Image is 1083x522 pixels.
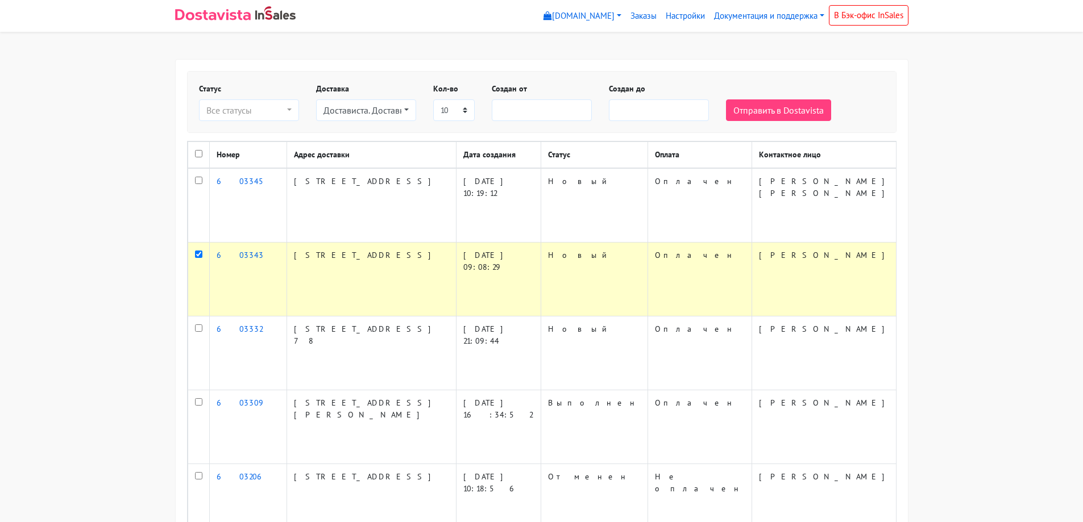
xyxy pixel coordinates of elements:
[199,99,299,121] button: Все статусы
[609,83,645,95] label: Создан до
[217,324,263,334] a: 603332
[752,390,900,464] td: [PERSON_NAME]
[217,176,279,186] a: 603345
[287,243,456,316] td: [STREET_ADDRESS]
[541,142,648,169] th: Статус
[316,83,349,95] label: Доставка
[541,243,648,316] td: Новый
[456,168,541,243] td: [DATE] 10:19:12
[661,5,709,27] a: Настройки
[709,5,829,27] a: Документация и поддержка
[648,390,752,464] td: Оплачен
[539,5,626,27] a: [DOMAIN_NAME]
[541,316,648,390] td: Новый
[456,316,541,390] td: [DATE] 21:09:44
[648,142,752,169] th: Оплата
[456,243,541,316] td: [DATE] 09:08:29
[175,9,251,20] img: Dostavista - срочная курьерская служба доставки
[287,390,456,464] td: [STREET_ADDRESS][PERSON_NAME]
[199,83,221,95] label: Статус
[217,250,264,260] a: 603343
[648,243,752,316] td: Оплачен
[752,316,900,390] td: [PERSON_NAME]
[287,142,456,169] th: Адрес доставки
[648,168,752,243] td: Оплачен
[209,142,287,169] th: Номер
[829,5,908,26] a: В Бэк-офис InSales
[648,316,752,390] td: Оплачен
[255,6,296,20] img: InSales
[287,168,456,243] td: [STREET_ADDRESS]
[217,471,280,482] a: 603206
[287,316,456,390] td: [STREET_ADDRESS] 78
[323,103,402,117] div: Достависта. Доставка день в день В пределах КАД.
[752,168,900,243] td: [PERSON_NAME] [PERSON_NAME]
[541,390,648,464] td: Выполнен
[316,99,416,121] button: Достависта. Доставка день в день В пределах КАД.
[456,390,541,464] td: [DATE] 16:34:52
[217,398,264,408] a: 603309
[206,103,285,117] div: Все статусы
[752,243,900,316] td: [PERSON_NAME]
[492,83,527,95] label: Создан от
[541,168,648,243] td: Новый
[752,142,900,169] th: Контактное лицо
[456,142,541,169] th: Дата создания
[433,83,458,95] label: Кол-во
[626,5,661,27] a: Заказы
[726,99,831,121] button: Отправить в Dostavista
